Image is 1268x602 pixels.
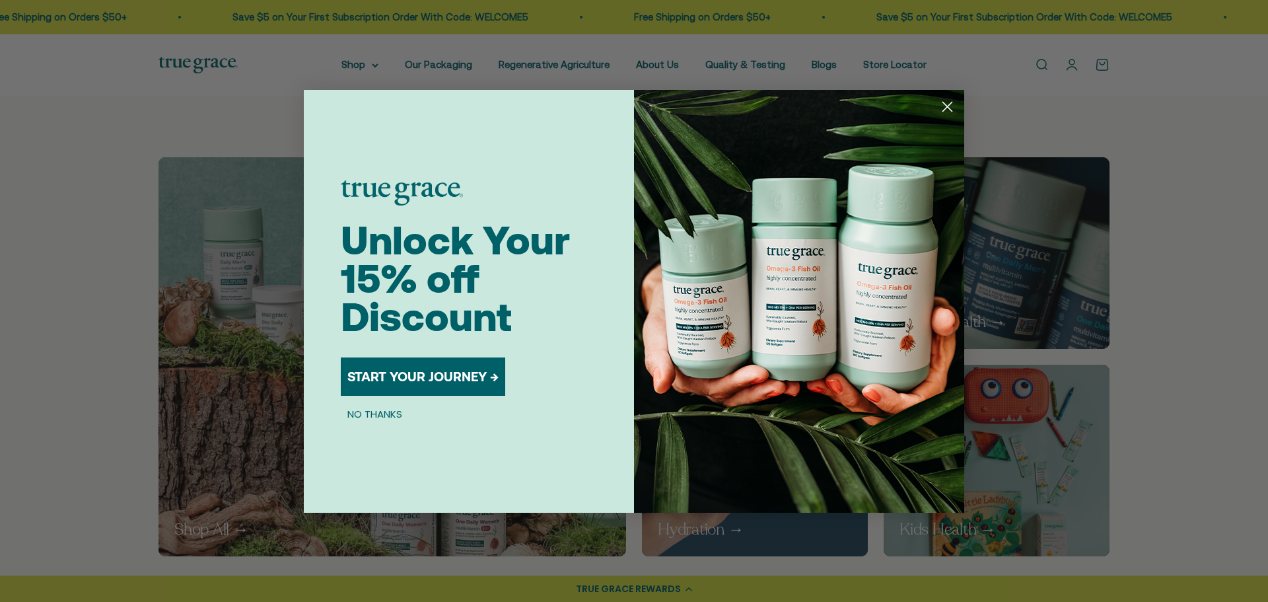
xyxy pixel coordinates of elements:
[936,95,959,118] button: Close dialog
[341,357,505,396] button: START YOUR JOURNEY →
[341,406,409,422] button: NO THANKS
[634,90,964,513] img: 098727d5-50f8-4f9b-9554-844bb8da1403.jpeg
[341,180,463,206] img: logo placeholder
[341,217,570,340] span: Unlock Your 15% off Discount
